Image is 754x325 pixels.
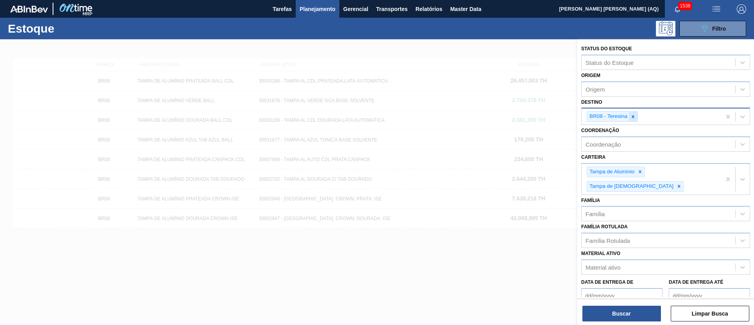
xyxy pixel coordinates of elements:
span: Planejamento [300,4,335,14]
img: userActions [712,4,721,14]
div: Coordenação [586,141,621,148]
label: Carteira [581,154,606,160]
label: Destino [581,99,602,105]
label: Data de Entrega até [669,279,723,285]
div: Tampa de Alumínio [587,167,636,177]
label: Data de Entrega de [581,279,633,285]
input: dd/mm/yyyy [669,288,750,304]
span: Relatórios [415,4,442,14]
button: Filtro [679,21,746,37]
span: Transportes [376,4,408,14]
div: Tampa de [DEMOGRAPHIC_DATA] [587,182,675,191]
div: Status do Estoque [586,59,634,66]
div: Origem [586,86,605,92]
label: Coordenação [581,128,619,133]
div: Família Rotulada [586,237,630,244]
div: Material ativo [586,264,620,271]
div: BR08 - Teresina [587,112,629,121]
label: Material ativo [581,251,620,256]
label: Família Rotulada [581,224,628,230]
span: Master Data [450,4,481,14]
input: dd/mm/yyyy [581,288,662,304]
button: Notificações [665,4,690,15]
div: Pogramando: nenhum usuário selecionado [656,21,675,37]
span: 1538 [678,2,692,10]
label: Família [581,198,600,203]
div: Família [586,211,605,217]
img: Logout [737,4,746,14]
span: Gerencial [343,4,368,14]
img: TNhmsLtSVTkK8tSr43FrP2fwEKptu5GPRR3wAAAABJRU5ErkJggg== [10,6,48,13]
label: Status do Estoque [581,46,632,51]
h1: Estoque [8,24,125,33]
label: Origem [581,73,600,78]
span: Filtro [712,26,726,32]
span: Tarefas [273,4,292,14]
